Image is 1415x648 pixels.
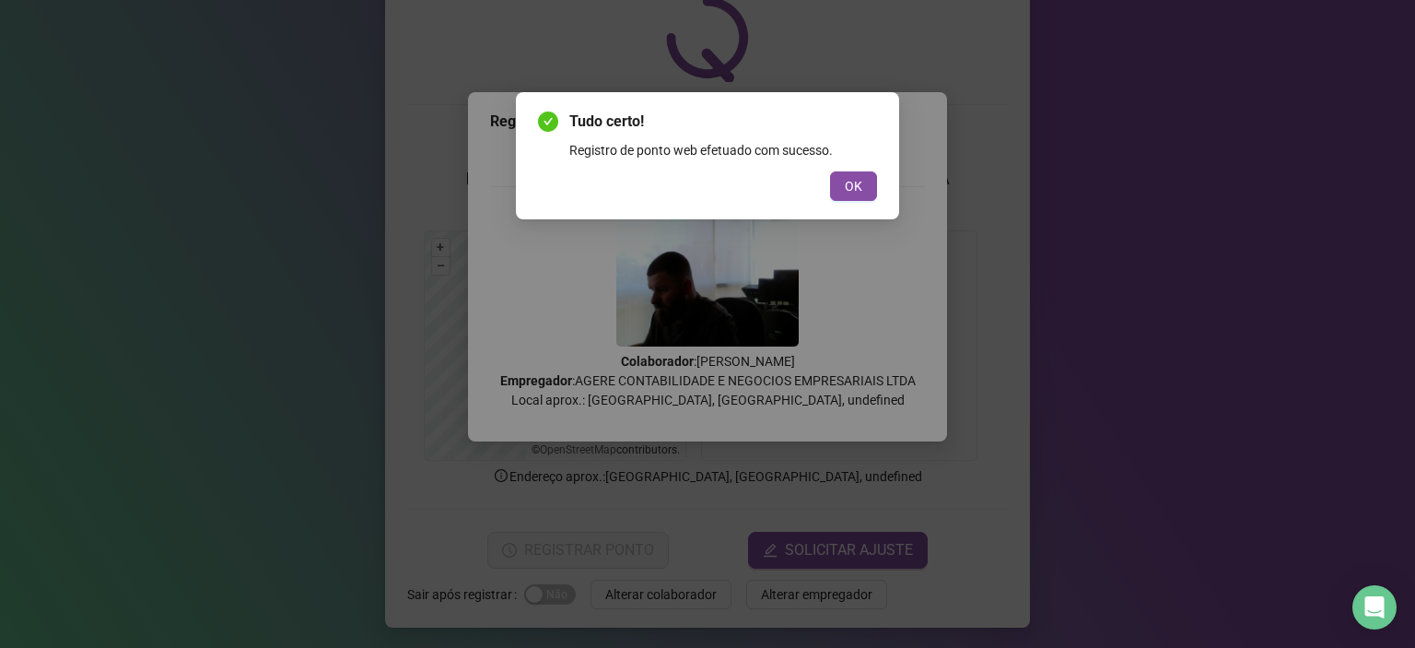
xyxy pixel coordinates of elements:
div: Registro de ponto web efetuado com sucesso. [569,140,877,160]
div: Open Intercom Messenger [1352,585,1397,630]
button: OK [830,171,877,201]
span: Tudo certo! [569,111,877,133]
span: OK [845,176,862,196]
span: check-circle [538,112,558,132]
